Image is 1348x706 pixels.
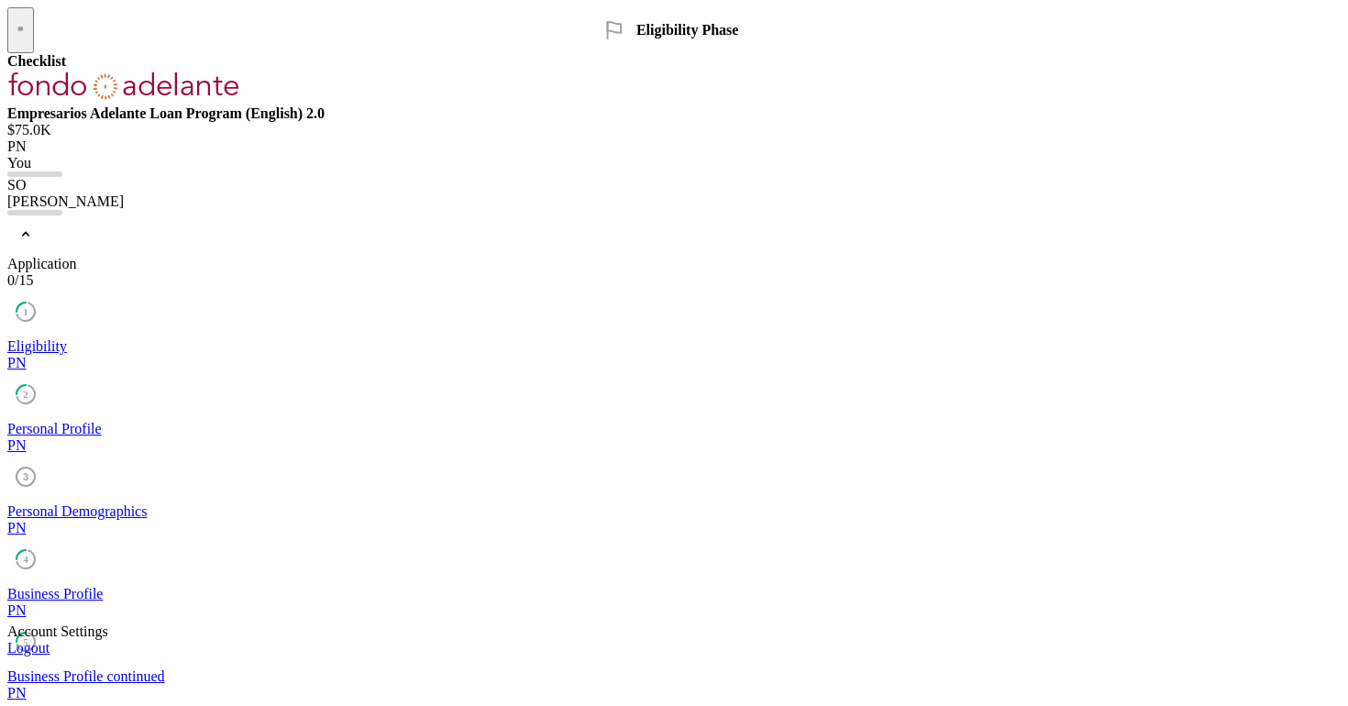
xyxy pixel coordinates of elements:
div: 0 / 15 [7,272,1341,289]
div: P N [7,520,1341,536]
div: Business Profile [7,586,1341,602]
div: P N [7,437,1341,454]
tspan: 4 [23,554,28,565]
div: S O [7,177,1341,193]
tspan: 1 [23,306,28,317]
b: Eligibility Phase [636,22,739,38]
div: Eligibility [7,338,1341,355]
tspan: 3 [23,471,28,482]
div: P N [7,602,1341,619]
a: 3Personal DemographicsPN [7,487,1341,536]
a: 2Personal ProfilePN [7,404,1341,454]
div: Account Settings [7,623,108,640]
a: 5Business Profile continuedPN [7,652,1341,701]
b: Empresarios Adelante Loan Program (English) 2.0 [7,105,325,121]
b: Checklist [7,53,66,69]
div: P N [7,138,1341,155]
div: Personal Demographics [7,503,1341,520]
tspan: 2 [23,389,28,400]
a: 4Business ProfilePN [7,569,1341,619]
a: Logout [7,640,50,656]
div: P N [7,355,1341,371]
a: 1EligibilityPN [7,322,1341,371]
div: You [7,155,1341,171]
div: Business Profile continued [7,668,1341,685]
img: Product logo [7,70,242,102]
div: Application [7,256,1341,272]
div: Personal Profile [7,421,1341,437]
div: $75.0K [7,122,1341,138]
div: P N [7,685,1341,701]
div: [PERSON_NAME] [7,193,1341,210]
